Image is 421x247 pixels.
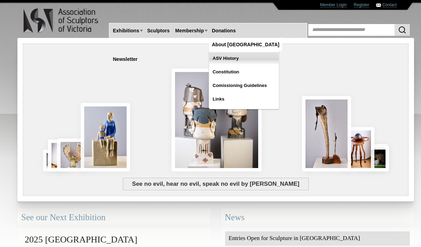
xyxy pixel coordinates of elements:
[144,24,173,37] a: Sculptors
[209,52,279,65] a: ASV History
[302,96,351,172] img: The journey gone and the journey to come
[209,79,279,92] a: Comissioning Guidelines
[209,24,238,37] a: Donations
[110,24,142,37] a: Exhibitions
[17,208,210,227] div: See our Next Exhibition
[123,178,309,190] span: See no evil, hear no evil, speak no evil by [PERSON_NAME]
[110,53,141,66] a: Newsletter
[209,66,279,78] a: Constitution
[370,144,388,172] img: Penduloid
[354,2,370,8] a: Register
[382,2,397,8] a: Contact
[209,93,279,105] a: Links
[225,231,410,246] div: Entries Open for Sculpture in [GEOGRAPHIC_DATA]
[398,26,406,34] img: Search
[376,3,381,7] img: Contact ASV
[221,208,414,227] div: News
[343,127,374,172] img: There once were ….
[320,2,347,8] a: Member Login
[23,7,100,34] img: logo.png
[173,24,207,37] a: Membership
[209,38,282,51] a: About [GEOGRAPHIC_DATA]
[81,103,130,172] img: Waiting together for the Home coming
